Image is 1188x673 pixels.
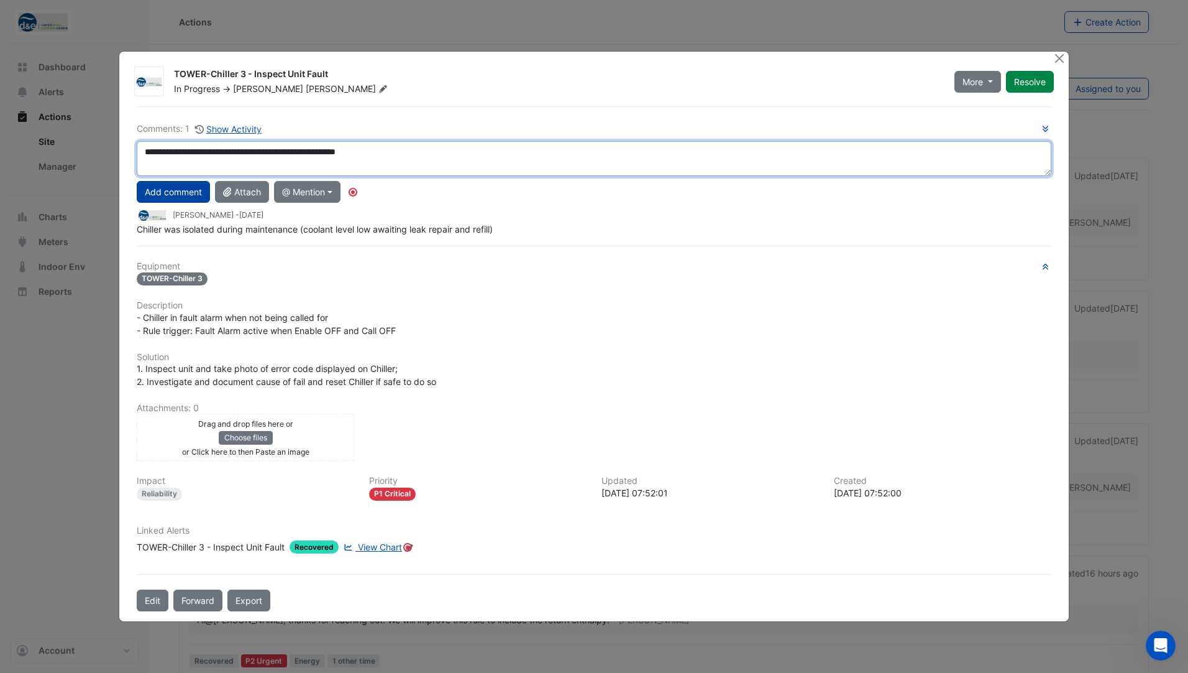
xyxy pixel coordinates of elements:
h6: Linked Alerts [137,526,1051,536]
span: 2025-09-11 07:52:01 [239,210,263,220]
button: Choose files [219,431,273,445]
span: In Progress [174,83,220,94]
span: - Chiller in fault alarm when not being called for - Rule trigger: Fault Alarm active when Enable... [137,312,396,336]
h6: Solution [137,352,1051,363]
small: Drag and drop files here or [198,419,293,429]
span: [PERSON_NAME] [233,83,303,94]
span: 1. Inspect unit and take photo of error code displayed on Chiller; 2. Investigate and document ca... [137,363,436,387]
div: [DATE] 07:52:00 [834,486,1051,499]
button: Show Activity [194,122,262,136]
button: Add comment [137,181,210,203]
span: Recovered [290,541,339,554]
button: Resolve [1006,71,1054,93]
img: D&E Air Conditioning [137,208,168,222]
div: TOWER-Chiller 3 - Inspect Unit Fault [174,68,939,83]
img: D&E Air Conditioning [135,76,163,88]
button: Edit [137,590,168,611]
span: TOWER-Chiller 3 [137,272,208,285]
button: Close [1053,52,1066,65]
h6: Description [137,300,1051,311]
div: Tooltip anchor [402,542,413,553]
button: Forward [173,590,222,611]
button: Attach [215,181,269,203]
div: TOWER-Chiller 3 - Inspect Unit Fault [137,541,285,554]
h6: Attachments: 0 [137,403,1051,414]
h6: Updated [601,476,819,486]
span: Chiller was isolated during maintenance (coolant level low awaiting leak repair and refill) [137,224,493,234]
a: View Chart [341,541,402,554]
button: @ Mention [274,181,340,203]
span: More [962,75,983,88]
div: [DATE] 07:52:01 [601,486,819,499]
h6: Impact [137,476,354,486]
h6: Equipment [137,261,1051,272]
small: [PERSON_NAME] - [173,210,263,221]
h6: Priority [369,476,587,486]
h6: Created [834,476,1051,486]
span: View Chart [358,542,402,552]
span: -> [222,83,231,94]
button: More [954,71,1001,93]
div: Comments: 1 [137,122,262,136]
iframe: Intercom live chat [1146,631,1176,661]
a: Export [227,590,270,611]
div: P1 Critical [369,488,416,501]
span: [PERSON_NAME] [306,83,390,95]
div: Tooltip anchor [347,187,359,198]
div: Reliability [137,488,182,501]
small: or Click here to then Paste an image [182,447,309,457]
